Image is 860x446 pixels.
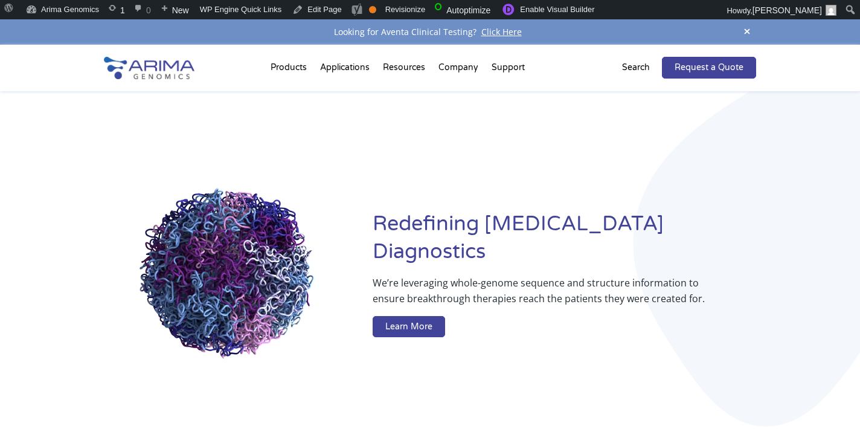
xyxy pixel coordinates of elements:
a: Learn More [373,316,445,338]
span: [PERSON_NAME] [752,5,822,15]
a: Request a Quote [662,57,756,79]
img: Arima-Genomics-logo [104,57,194,79]
p: Search [622,60,650,76]
p: We’re leveraging whole-genome sequence and structure information to ensure breakthrough therapies... [373,275,708,316]
a: Click Here [477,26,527,37]
iframe: Chat Widget [800,388,860,446]
div: Looking for Aventa Clinical Testing? [104,24,756,40]
div: OK [369,6,376,13]
h1: Redefining [MEDICAL_DATA] Diagnostics [373,210,756,275]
